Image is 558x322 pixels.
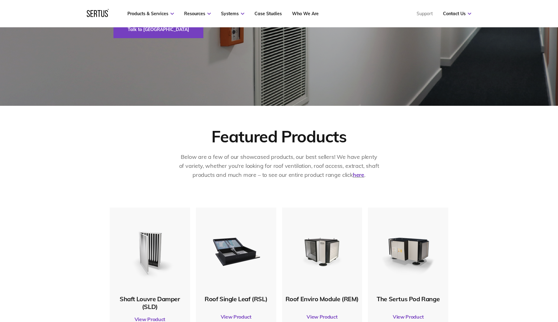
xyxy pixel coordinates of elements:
div: Featured Products [211,126,347,146]
a: Systems [221,11,244,16]
a: here [353,171,364,178]
a: Case Studies [255,11,282,16]
a: Contact Us [443,11,471,16]
a: Resources [184,11,211,16]
div: The Sertus Pod Range [371,295,445,303]
a: Talk to [GEOGRAPHIC_DATA] [113,21,203,38]
a: Support [417,11,433,16]
p: Below are a few of our showcased products, our best sellers! We have plenty of variety, whether y... [178,153,380,179]
div: Roof Enviro Module (REM) [285,295,359,303]
iframe: Chat Widget [527,292,558,322]
a: Who We Are [292,11,319,16]
div: Roof Single Leaf (RSL) [199,295,273,303]
a: Products & Services [127,11,174,16]
div: Shaft Louvre Damper (SLD) [113,295,187,311]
